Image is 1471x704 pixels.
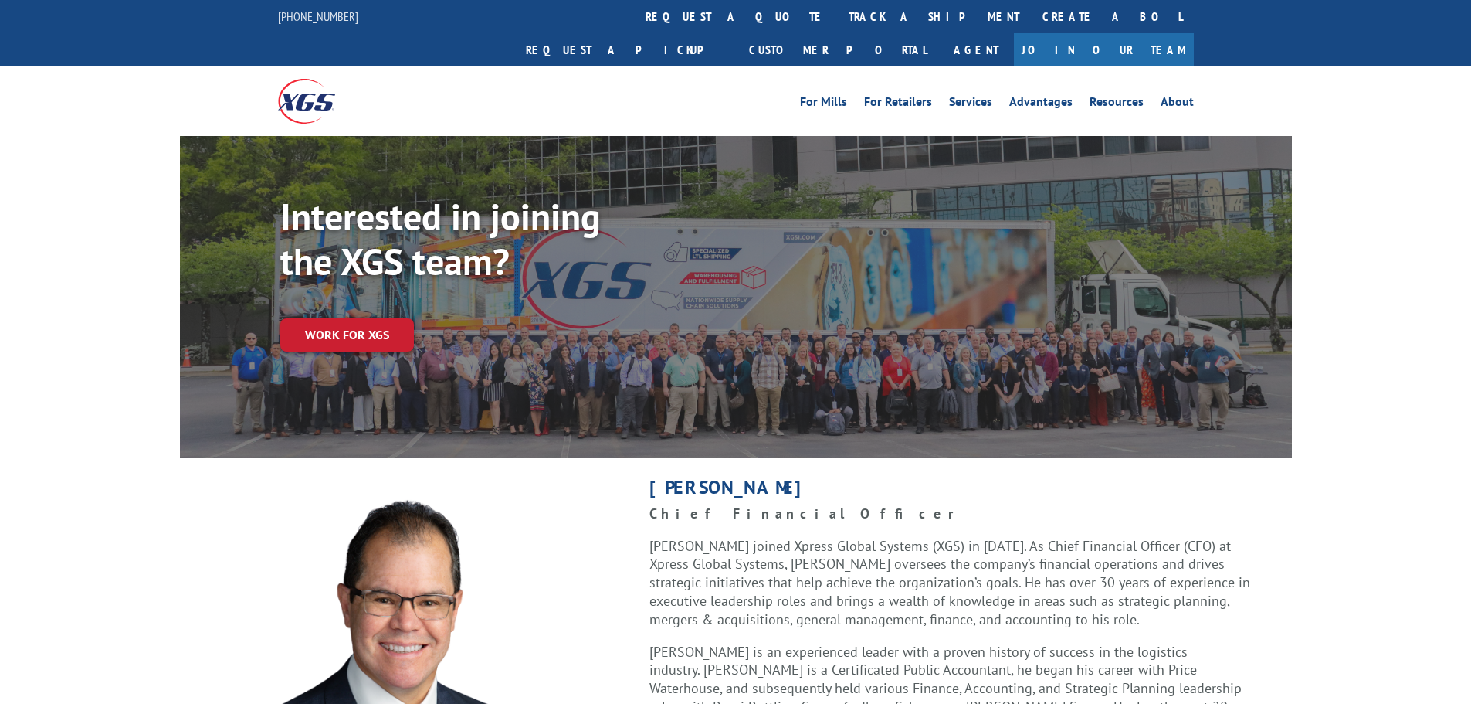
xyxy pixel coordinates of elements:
strong: Chief Financial Officer [649,505,976,522]
a: [PHONE_NUMBER] [278,9,358,24]
a: Agent [938,33,1014,66]
a: Request a pickup [514,33,737,66]
a: Customer Portal [737,33,938,66]
h1: the XGS team? [280,243,744,287]
a: For Mills [800,96,847,113]
p: [PERSON_NAME] joined Xpress Global Systems (XGS) in [DATE]. As Chief Financial Officer (CFO) at X... [649,537,1267,643]
h1: [PERSON_NAME] [649,478,1267,505]
a: Work for XGS [280,318,414,352]
a: For Retailers [864,96,932,113]
h1: Interested in joining [280,198,744,243]
a: Advantages [1009,96,1073,113]
a: Join Our Team [1014,33,1194,66]
a: Services [949,96,992,113]
a: About [1161,96,1194,113]
a: Resources [1090,96,1144,113]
